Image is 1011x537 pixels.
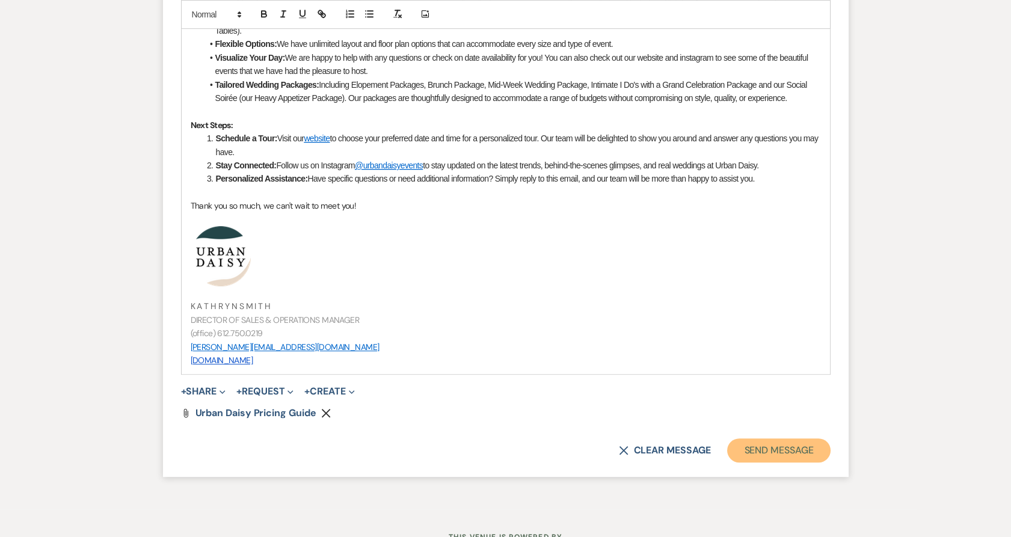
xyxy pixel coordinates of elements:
strong: Flexible Options: [215,39,277,49]
a: @urbandaisyevents [355,161,423,170]
button: Clear message [619,446,710,455]
strong: Visualize Your Day: [215,53,285,63]
strong: Personalized Assistance: [216,174,308,183]
li: Have specific questions or need additional information? Simply reply to this email, and our team ... [203,172,821,185]
button: Send Message [727,438,830,462]
span: DIRECTOR OF SALES & OPERATIONS MANAGER [191,315,360,325]
span: + [304,387,310,396]
button: Request [236,387,293,396]
li: We have unlimited layout and floor plan options that can accommodate every size and type of event. [203,37,821,51]
p: Thank you so much, we can't wait to meet you! [191,199,821,212]
li: Follow us on Instagram to stay updated on the latest trends, behind-the-scenes glimpses, and real... [203,159,821,172]
span: K A T H R Y N S M I T H [191,301,271,311]
a: [DOMAIN_NAME] [191,355,253,366]
span: + [236,387,242,396]
strong: Stay Connected: [216,161,277,170]
strong: Schedule a Tour: [216,133,277,143]
li: Visit our to choose your preferred date and time for a personalized tour. Our team will be deligh... [203,132,821,159]
span: Urban Daisy Pricing Guide [195,407,316,419]
strong: Next Steps: [191,120,233,130]
li: Including Elopement Packages, Brunch Package, Mid-Week Wedding Package, Intimate I Do's with a Gr... [203,78,821,105]
a: [PERSON_NAME][EMAIL_ADDRESS][DOMAIN_NAME] [191,342,380,352]
li: We are happy to help with any questions or check on date availability for you! You can also check... [203,51,821,78]
span: (office) 612.750.0219 [191,328,263,339]
span: + [181,387,186,396]
a: website [304,133,330,143]
a: Urban Daisy Pricing Guide [195,408,316,418]
strong: Tailored Wedding Packages: [215,80,319,90]
button: Share [181,387,226,396]
button: Create [304,387,354,396]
